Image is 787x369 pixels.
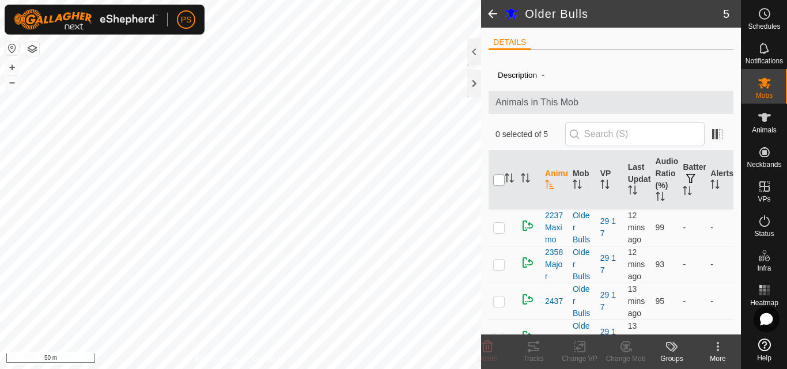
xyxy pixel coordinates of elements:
a: Privacy Policy [195,354,239,364]
span: 24 Aug 2025, 6:35 pm [628,321,645,355]
span: Heatmap [750,299,778,306]
img: Gallagher Logo [14,9,158,30]
div: Older Bulls [573,210,591,246]
div: More [695,353,741,364]
p-sorticon: Activate to sort [656,193,665,203]
a: 29 1 7 [600,253,616,275]
span: 5 [723,5,729,22]
th: Mob [568,151,596,210]
button: + [5,60,19,74]
label: Description [498,71,537,79]
img: returning on [521,219,535,233]
th: Audio Ratio (%) [651,151,679,210]
td: - [678,319,706,356]
p-sorticon: Activate to sort [710,181,720,191]
th: VP [596,151,623,210]
p-sorticon: Activate to sort [573,181,582,191]
th: Alerts [706,151,733,210]
img: returning on [521,256,535,269]
span: 99 [656,333,665,343]
span: 2437 [545,295,563,307]
td: - [706,209,733,246]
span: 24 Aug 2025, 6:35 pm [628,284,645,318]
div: Older Bulls [573,283,591,319]
span: Neckbands [747,161,781,168]
a: 29 1 7 [600,290,616,311]
span: 99 [656,223,665,232]
span: 2445 [545,332,563,344]
span: Schedules [748,23,780,30]
td: - [678,246,706,283]
h2: Older Bulls [525,7,723,21]
span: 0 selected of 5 [495,128,565,140]
span: 95 [656,296,665,306]
p-sorticon: Activate to sort [628,187,637,196]
span: 2237Maximo [545,210,563,246]
td: - [678,209,706,246]
span: 93 [656,260,665,269]
span: 2358Major [545,246,563,283]
a: 29 1 7 [600,327,616,348]
th: Battery [678,151,706,210]
div: Older Bulls [573,320,591,356]
td: - [706,283,733,319]
img: returning on [521,292,535,306]
td: - [678,283,706,319]
p-sorticon: Activate to sort [521,175,530,184]
img: returning on [521,329,535,343]
input: Search (S) [565,122,705,146]
span: - [537,65,549,84]
p-sorticon: Activate to sort [683,188,692,197]
div: Change Mob [603,353,649,364]
div: Older Bulls [573,246,591,283]
p-sorticon: Activate to sort [545,181,554,191]
button: Map Layers [25,42,39,56]
span: Infra [757,265,771,272]
button: Reset Map [5,41,19,55]
p-sorticon: Activate to sort [505,175,514,184]
th: Last Updated [623,151,651,210]
a: 29 1 7 [600,216,616,238]
th: Animal [540,151,568,210]
td: - [706,246,733,283]
span: Help [757,355,771,362]
span: Animals [752,127,777,134]
td: - [706,319,733,356]
span: Mobs [756,92,773,99]
div: Tracks [510,353,557,364]
div: Groups [649,353,695,364]
p-sorticon: Activate to sort [600,181,610,191]
a: Help [741,334,787,366]
span: PS [181,14,192,26]
span: 24 Aug 2025, 6:35 pm [628,211,645,244]
span: Notifications [746,58,783,64]
span: Animals in This Mob [495,96,727,109]
span: Status [754,230,774,237]
button: – [5,75,19,89]
div: Change VP [557,353,603,364]
li: DETAILS [489,36,531,50]
span: Delete [478,355,498,363]
span: 24 Aug 2025, 6:35 pm [628,248,645,281]
span: VPs [758,196,770,203]
a: Contact Us [252,354,286,364]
